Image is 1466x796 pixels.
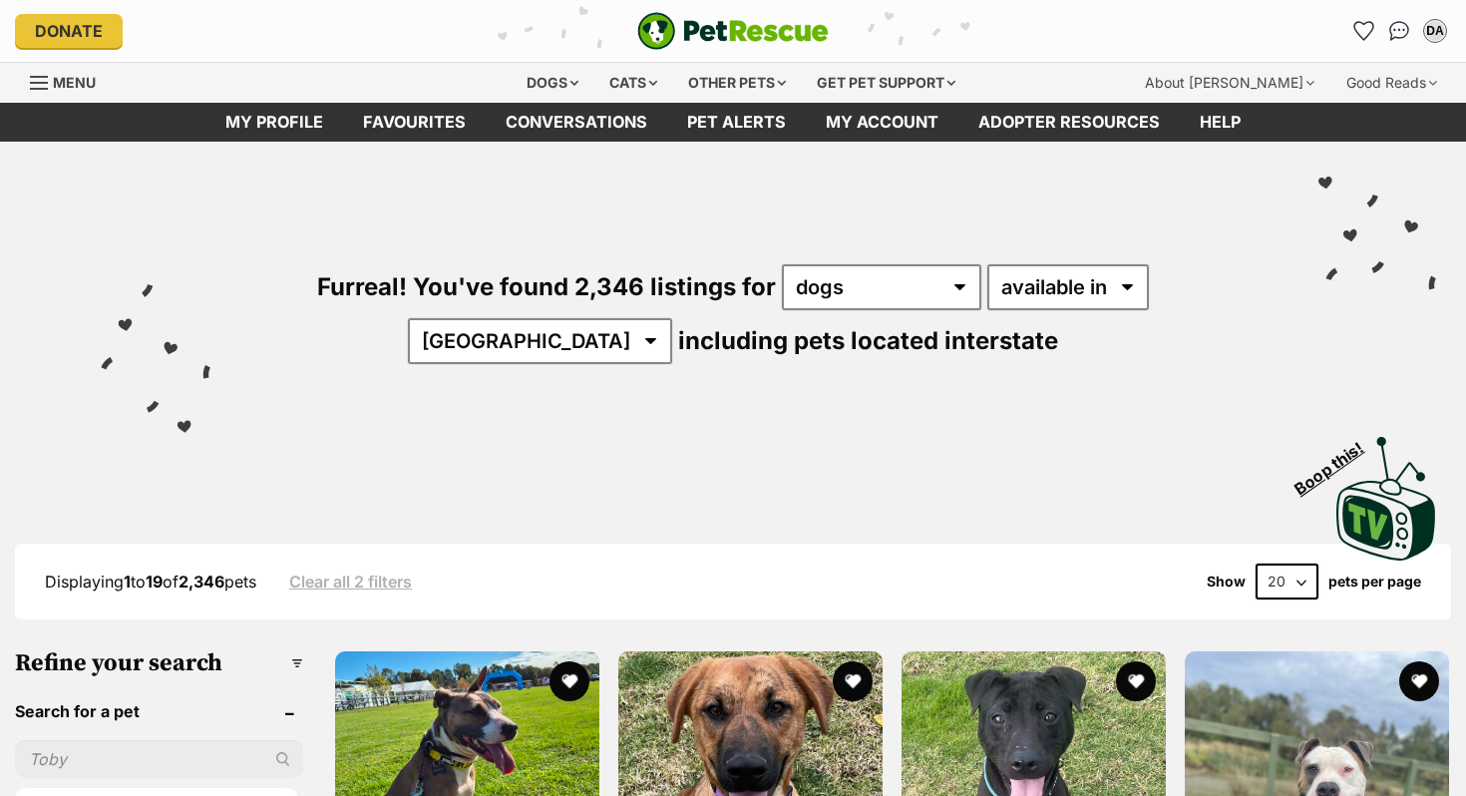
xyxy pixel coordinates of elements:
button: favourite [833,661,873,701]
h3: Refine your search [15,649,303,677]
button: favourite [550,661,589,701]
div: DA [1425,21,1445,41]
button: My account [1419,15,1451,47]
span: Menu [53,74,96,91]
div: Cats [595,63,671,103]
a: My account [806,103,958,142]
button: favourite [1116,661,1156,701]
div: Other pets [674,63,800,103]
strong: 2,346 [179,572,224,592]
a: Pet alerts [667,103,806,142]
button: favourite [1399,661,1439,701]
header: Search for a pet [15,702,303,720]
a: Help [1180,103,1261,142]
div: Good Reads [1332,63,1451,103]
a: Menu [30,63,110,99]
span: Displaying to of pets [45,572,256,592]
label: pets per page [1328,574,1421,590]
a: Clear all 2 filters [289,573,412,591]
img: chat-41dd97257d64d25036548639549fe6c8038ab92f7586957e7f3b1b290dea8141.svg [1389,21,1410,41]
a: PetRescue [637,12,829,50]
a: Favourites [343,103,486,142]
a: Favourites [1347,15,1379,47]
span: Show [1207,574,1246,590]
a: Adopter resources [958,103,1180,142]
span: including pets located interstate [678,326,1058,355]
img: PetRescue TV logo [1336,437,1436,561]
strong: 1 [124,572,131,592]
div: Dogs [513,63,592,103]
div: Get pet support [803,63,969,103]
a: Donate [15,14,123,48]
span: Boop this! [1291,426,1383,498]
strong: 19 [146,572,163,592]
img: logo-e224e6f780fb5917bec1dbf3a21bbac754714ae5b6737aabdf751b685950b380.svg [637,12,829,50]
div: About [PERSON_NAME] [1131,63,1328,103]
a: conversations [486,103,667,142]
ul: Account quick links [1347,15,1451,47]
a: Boop this! [1336,419,1436,565]
a: Conversations [1383,15,1415,47]
input: Toby [15,740,303,778]
a: My profile [205,103,343,142]
span: Furreal! You've found 2,346 listings for [317,272,776,301]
